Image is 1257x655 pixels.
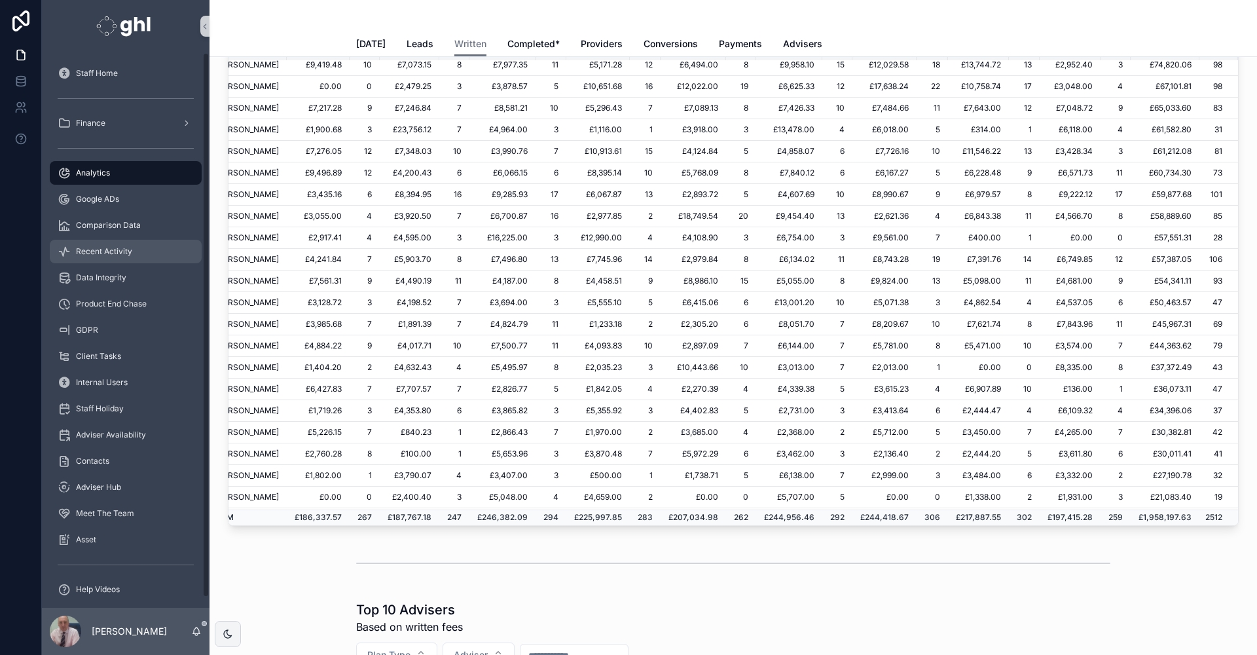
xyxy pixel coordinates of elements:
[200,162,287,184] td: [PERSON_NAME]
[822,162,852,184] td: 6
[50,266,202,290] a: Data Integrity
[661,98,726,119] td: £7,089.13
[287,141,350,162] td: £7,276.05
[350,292,380,314] td: 3
[566,184,630,206] td: £6,067.87
[469,141,536,162] td: £3,990.76
[1131,206,1199,227] td: £58,889.60
[1101,119,1131,141] td: 4
[1131,141,1199,162] td: £61,212.08
[852,227,917,249] td: £9,561.00
[917,227,948,249] td: 7
[1101,162,1131,184] td: 11
[439,119,469,141] td: 7
[287,76,350,98] td: £0.00
[917,76,948,98] td: 22
[1040,206,1101,227] td: £4,566.70
[469,119,536,141] td: £4,964.00
[917,98,948,119] td: 11
[1040,98,1101,119] td: £7,048.72
[756,76,822,98] td: £6,625.33
[469,162,536,184] td: £6,066.15
[630,184,661,206] td: 13
[1009,271,1040,292] td: 11
[661,292,726,314] td: £6,415.06
[756,184,822,206] td: £4,607.69
[380,249,439,271] td: £5,903.70
[1040,249,1101,271] td: £6,749.85
[1131,76,1199,98] td: £67,101.81
[726,98,756,119] td: 8
[507,37,560,50] span: Completed*
[50,292,202,316] a: Product End Chase
[380,54,439,76] td: £7,073.15
[439,76,469,98] td: 3
[1009,54,1040,76] td: 13
[852,249,917,271] td: £8,743.28
[380,119,439,141] td: £23,756.12
[1009,206,1040,227] td: 11
[469,227,536,249] td: £16,225.00
[50,111,202,135] a: Finance
[1199,98,1238,119] td: 83
[630,76,661,98] td: 16
[536,227,566,249] td: 3
[76,325,98,335] span: GDPR
[756,271,822,292] td: £5,055.00
[948,271,1009,292] td: £5,098.00
[380,141,439,162] td: £7,348.03
[566,76,630,98] td: £10,651.68
[380,184,439,206] td: £8,394.95
[822,292,852,314] td: 10
[1131,119,1199,141] td: £61,582.80
[822,141,852,162] td: 6
[96,16,155,37] img: App logo
[1199,119,1238,141] td: 31
[644,37,698,50] span: Conversions
[661,206,726,227] td: £18,749.54
[726,119,756,141] td: 3
[566,162,630,184] td: £8,395.14
[630,249,661,271] td: 14
[200,292,287,314] td: [PERSON_NAME]
[50,449,202,473] a: Contacts
[76,194,119,204] span: Google ADs
[630,98,661,119] td: 7
[566,292,630,314] td: £5,555.10
[726,162,756,184] td: 8
[948,184,1009,206] td: £6,979.57
[50,371,202,394] a: Internal Users
[469,98,536,119] td: £8,581.21
[948,76,1009,98] td: £10,758.74
[1199,141,1238,162] td: 81
[380,292,439,314] td: £4,198.52
[948,119,1009,141] td: £314.00
[407,37,433,50] span: Leads
[380,271,439,292] td: £4,490.19
[76,430,146,440] span: Adviser Availability
[1009,76,1040,98] td: 17
[948,98,1009,119] td: £7,643.00
[822,119,852,141] td: 4
[76,220,141,231] span: Comparison Data
[917,292,948,314] td: 3
[566,206,630,227] td: £2,977.85
[852,184,917,206] td: £8,990.67
[50,318,202,342] a: GDPR
[200,249,287,271] td: [PERSON_NAME]
[917,162,948,184] td: 5
[661,119,726,141] td: £3,918.00
[756,162,822,184] td: £7,840.12
[350,227,380,249] td: 4
[1040,54,1101,76] td: £2,952.40
[536,98,566,119] td: 10
[917,184,948,206] td: 9
[469,184,536,206] td: £9,285.93
[76,534,96,545] span: Asset
[1131,98,1199,119] td: £65,033.60
[454,32,486,57] a: Written
[350,54,380,76] td: 10
[50,476,202,499] a: Adviser Hub
[200,119,287,141] td: [PERSON_NAME]
[726,141,756,162] td: 5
